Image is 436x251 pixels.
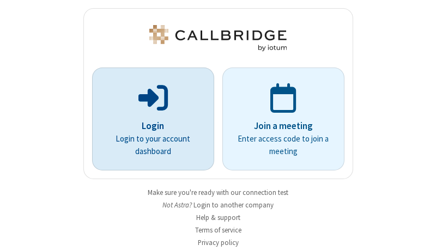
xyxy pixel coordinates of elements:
button: LoginLogin to your account dashboard [92,68,214,170]
a: Make sure you're ready with our connection test [148,188,288,197]
p: Login [107,119,199,133]
p: Enter access code to join a meeting [238,133,329,157]
a: Privacy policy [198,238,239,247]
a: Terms of service [195,225,241,235]
p: Login to your account dashboard [107,133,199,157]
button: Login to another company [193,200,274,210]
li: Not Astra? [83,200,353,210]
a: Help & support [196,213,240,222]
img: Astra [147,25,289,51]
p: Join a meeting [238,119,329,133]
a: Join a meetingEnter access code to join a meeting [222,68,344,170]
